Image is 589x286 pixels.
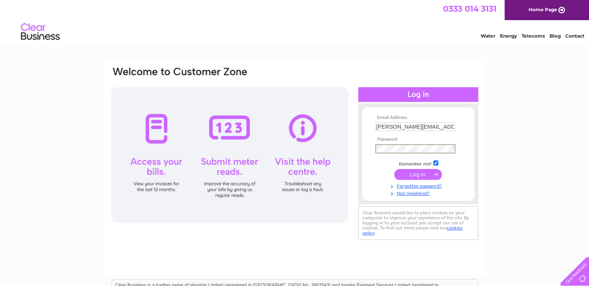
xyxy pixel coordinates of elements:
img: logo.png [21,20,60,44]
a: 0333 014 3131 [443,4,496,14]
td: Remember me? [373,159,463,167]
div: Clear Business would like to place cookies on your computer to improve your experience of the sit... [358,206,478,240]
a: Water [481,33,495,39]
a: Not registered? [375,189,463,196]
div: Clear Business is a trading name of Verastar Limited (registered in [GEOGRAPHIC_DATA] No. 3667643... [112,4,478,38]
a: Forgotten password? [375,182,463,189]
th: Email Address: [373,115,463,121]
a: Blog [550,33,561,39]
a: Telecoms [522,33,545,39]
a: Contact [565,33,584,39]
th: Password: [373,137,463,142]
a: Energy [500,33,517,39]
a: cookies policy [362,225,462,236]
input: Submit [394,169,442,180]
